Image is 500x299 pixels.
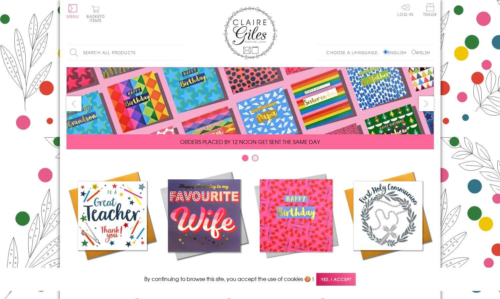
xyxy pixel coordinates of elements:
a: Communion and Confirmation [342,170,434,283]
span: Academic [95,267,130,275]
button: Menu [66,4,79,18]
div: Carousel Pagination [66,154,434,165]
span: Communion and Confirmation [359,267,416,283]
button: Carousel Page 2 [252,155,259,161]
span: Trade [423,3,437,16]
button: next [419,96,434,111]
a: New Releases [158,170,250,275]
span: Menu [66,13,79,19]
a: Academic [66,170,158,275]
input: Search [177,45,183,60]
span: Birthdays [280,267,312,275]
span: New Releases [182,267,226,275]
label: English [383,49,410,55]
p: Choose a language: [326,49,382,55]
span: 0 items [90,13,105,23]
img: Claire Giles Greetings Cards [223,7,277,59]
a: Birthdays [250,170,342,275]
a: Trade [423,3,437,18]
input: English [383,50,388,54]
span: ORDERS PLACED BY 12 NOON GET SENT THE SAME DAY [180,138,320,146]
label: Welsh [411,49,431,55]
button: prev [66,96,81,111]
a: Log In [397,3,413,16]
span: Yes, I accept [316,273,356,286]
button: Carousel Page 1 (Current Slide) [242,155,248,161]
input: Welsh [411,50,416,54]
input: Search all products [66,45,183,60]
button: Basket0 items [87,5,105,22]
